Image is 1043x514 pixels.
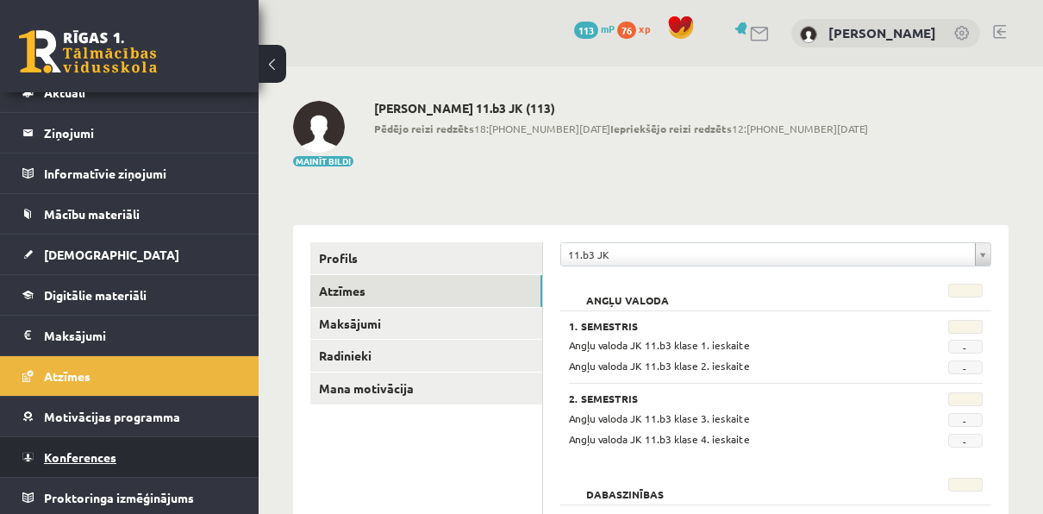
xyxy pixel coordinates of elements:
[44,368,91,384] span: Atzīmes
[44,287,147,303] span: Digitālie materiāli
[569,478,681,495] h2: Dabaszinības
[574,22,598,39] span: 113
[374,122,474,135] b: Pēdējo reizi redzēts
[617,22,636,39] span: 76
[22,194,237,234] a: Mācību materiāli
[44,85,85,100] span: Aktuāli
[569,411,750,425] span: Angļu valoda JK 11.b3 klase 3. ieskaite
[374,121,868,136] span: 18:[PHONE_NUMBER][DATE] 12:[PHONE_NUMBER][DATE]
[569,392,909,404] h3: 2. Semestris
[948,360,983,374] span: -
[44,154,237,193] legend: Informatīvie ziņojumi
[374,101,868,116] h2: [PERSON_NAME] 11.b3 JK (113)
[569,338,750,352] span: Angļu valoda JK 11.b3 klase 1. ieskaite
[22,154,237,193] a: Informatīvie ziņojumi
[22,113,237,153] a: Ziņojumi
[293,156,353,166] button: Mainīt bildi
[574,22,615,35] a: 113 mP
[569,359,750,373] span: Angļu valoda JK 11.b3 klase 2. ieskaite
[19,30,157,73] a: Rīgas 1. Tālmācības vidusskola
[569,320,909,332] h3: 1. Semestris
[948,434,983,448] span: -
[44,490,194,505] span: Proktoringa izmēģinājums
[44,316,237,355] legend: Maksājumi
[310,308,542,340] a: Maksājumi
[948,340,983,354] span: -
[44,113,237,153] legend: Ziņojumi
[569,284,686,301] h2: Angļu valoda
[601,22,615,35] span: mP
[828,24,936,41] a: [PERSON_NAME]
[310,242,542,274] a: Profils
[22,437,237,477] a: Konferences
[22,235,237,274] a: [DEMOGRAPHIC_DATA]
[22,72,237,112] a: Aktuāli
[569,432,750,446] span: Angļu valoda JK 11.b3 klase 4. ieskaite
[639,22,650,35] span: xp
[561,243,990,266] a: 11.b3 JK
[44,449,116,465] span: Konferences
[22,356,237,396] a: Atzīmes
[310,373,542,404] a: Mana motivācija
[22,275,237,315] a: Digitālie materiāli
[44,409,180,424] span: Motivācijas programma
[310,275,542,307] a: Atzīmes
[22,397,237,436] a: Motivācijas programma
[22,316,237,355] a: Maksājumi
[617,22,659,35] a: 76 xp
[44,247,179,262] span: [DEMOGRAPHIC_DATA]
[800,26,817,43] img: Rūta Vaivade
[293,101,345,153] img: Rūta Vaivade
[44,206,140,222] span: Mācību materiāli
[948,413,983,427] span: -
[568,243,968,266] span: 11.b3 JK
[310,340,542,372] a: Radinieki
[610,122,732,135] b: Iepriekšējo reizi redzēts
